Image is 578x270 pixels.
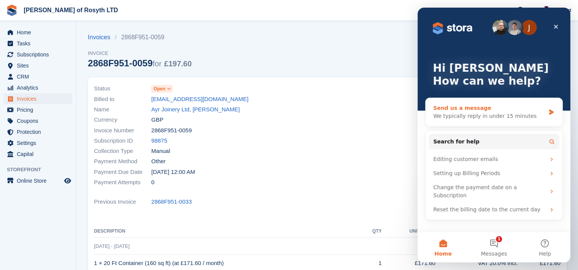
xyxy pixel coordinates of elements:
[17,38,63,49] span: Tasks
[151,137,167,145] a: 98875
[17,116,63,126] span: Coupons
[4,60,72,71] a: menu
[6,5,18,16] img: stora-icon-8386f47178a22dfd0bd8f6a31ec36ba5ce8667c1dd55bd0f319d3a0aa187defe.svg
[94,243,130,249] span: [DATE] - [DATE]
[4,149,72,159] a: menu
[151,116,164,124] span: GBP
[436,259,518,268] div: VAT 20.0% incl.
[21,4,121,16] a: [PERSON_NAME] of Rosyth LTD
[4,127,72,137] a: menu
[17,149,63,159] span: Capital
[17,71,63,82] span: CRM
[151,126,192,135] span: 2868F951-0059
[63,176,72,185] a: Preview store
[17,93,63,104] span: Invoices
[94,137,151,145] span: Subscription ID
[4,104,72,115] a: menu
[4,93,72,104] a: menu
[88,50,192,57] span: Invoice
[17,104,63,115] span: Pricing
[487,6,502,14] span: Create
[88,58,192,68] div: 2868F951-0059
[418,8,570,262] iframe: Intercom live chat
[17,175,63,186] span: Online Store
[17,49,63,60] span: Subscriptions
[151,95,248,104] a: [EMAIL_ADDRESS][DOMAIN_NAME]
[151,157,166,166] span: Other
[151,178,154,187] span: 0
[382,225,436,238] th: Unit Price
[4,49,72,60] a: menu
[94,198,151,206] span: Previous Invoice
[94,116,151,124] span: Currency
[4,38,72,49] a: menu
[4,27,72,38] a: menu
[151,84,173,93] a: Open
[362,225,382,238] th: QTY
[17,60,63,71] span: Sites
[94,126,151,135] span: Invoice Number
[542,6,550,14] img: Nina Briggs
[94,178,151,187] span: Payment Attempts
[151,198,192,206] a: 2868F951-0033
[154,85,165,92] span: Open
[17,127,63,137] span: Protection
[94,105,151,114] span: Name
[551,6,571,14] span: Account
[4,116,72,126] a: menu
[4,82,72,93] a: menu
[94,157,151,166] span: Payment Method
[164,59,192,68] span: £197.60
[525,6,536,14] span: Help
[88,33,115,42] a: Invoices
[94,225,362,238] th: Description
[17,138,63,148] span: Settings
[151,168,195,177] time: 2025-09-01 23:00:00 UTC
[152,59,161,68] span: for
[4,175,72,186] a: menu
[94,168,151,177] span: Payment Due Date
[4,138,72,148] a: menu
[94,95,151,104] span: Billed to
[151,147,170,156] span: Manual
[7,166,76,174] span: Storefront
[151,105,240,114] a: Ayr Joinery Ltd, [PERSON_NAME]
[4,71,72,82] a: menu
[94,147,151,156] span: Collection Type
[88,33,192,42] nav: breadcrumbs
[17,27,63,38] span: Home
[17,82,63,93] span: Analytics
[94,84,151,93] span: Status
